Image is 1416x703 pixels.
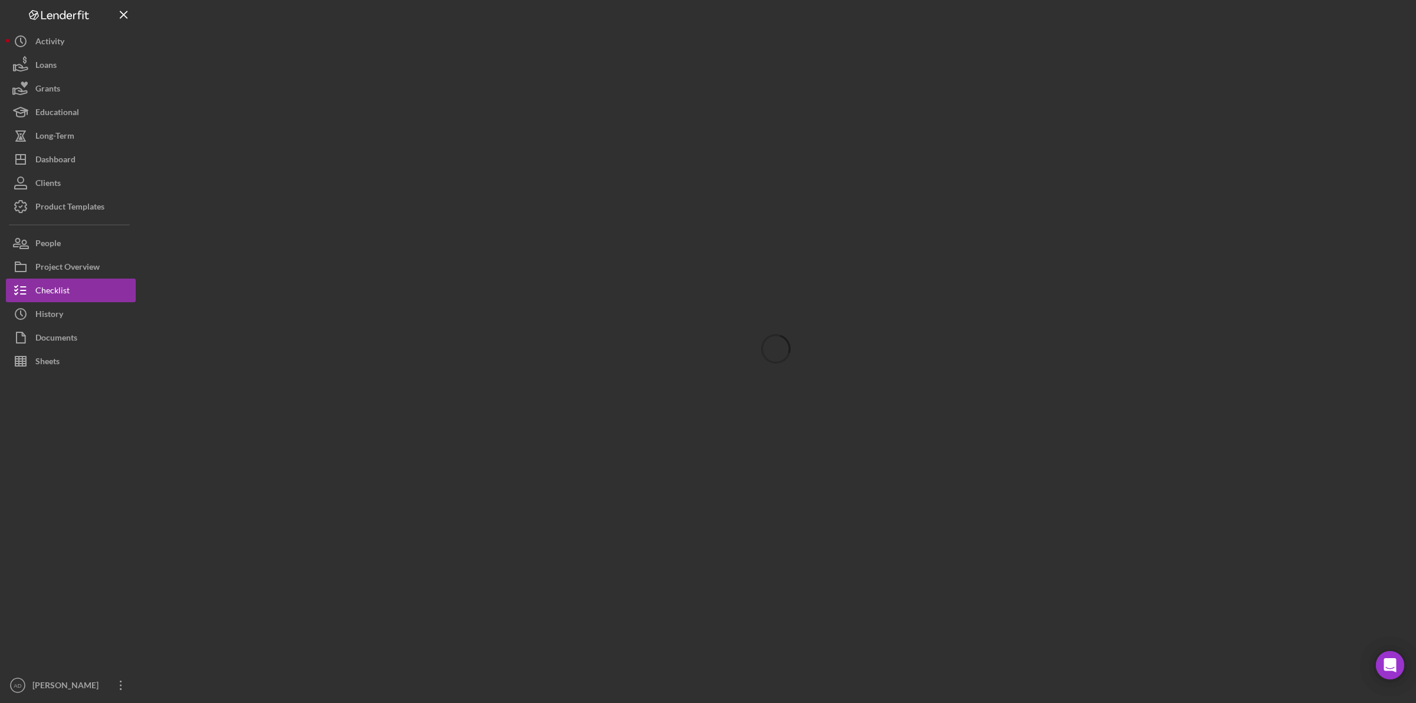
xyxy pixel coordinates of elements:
div: Product Templates [35,195,104,221]
div: Project Overview [35,255,100,282]
div: Activity [35,30,64,56]
button: History [6,302,136,326]
div: Sheets [35,349,60,376]
button: Checklist [6,279,136,302]
div: Educational [35,100,79,127]
div: Loans [35,53,57,80]
div: Clients [35,171,61,198]
button: Loans [6,53,136,77]
text: AD [14,682,21,689]
div: History [35,302,63,329]
div: Open Intercom Messenger [1376,651,1404,679]
div: Documents [35,326,77,352]
div: [PERSON_NAME] [29,673,106,700]
button: Dashboard [6,148,136,171]
button: Educational [6,100,136,124]
div: Long-Term [35,124,74,151]
button: Clients [6,171,136,195]
div: Dashboard [35,148,76,174]
button: People [6,231,136,255]
button: Grants [6,77,136,100]
button: Sheets [6,349,136,373]
button: Project Overview [6,255,136,279]
button: Long-Term [6,124,136,148]
button: Documents [6,326,136,349]
button: AD[PERSON_NAME] [6,673,136,697]
button: Product Templates [6,195,136,218]
div: Grants [35,77,60,103]
button: Activity [6,30,136,53]
div: Checklist [35,279,70,305]
div: People [35,231,61,258]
